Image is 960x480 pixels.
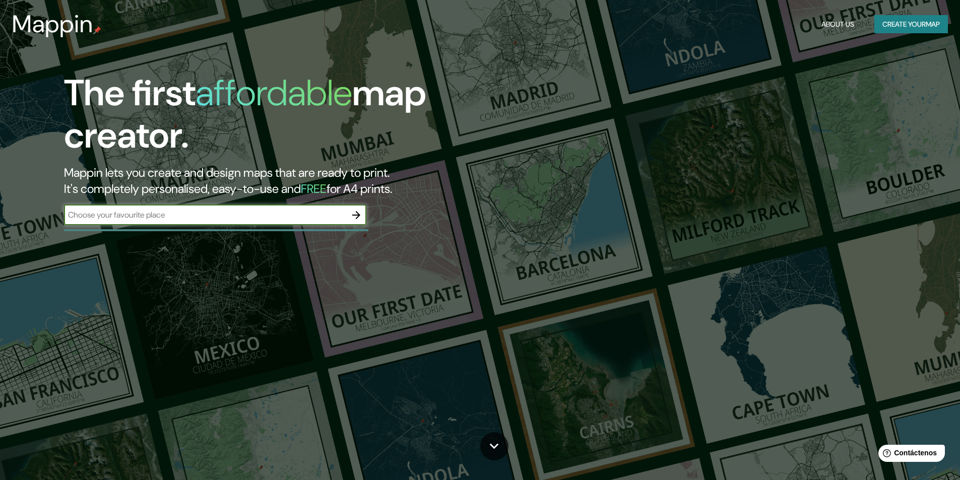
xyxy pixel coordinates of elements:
[301,181,327,196] h5: FREE
[64,165,544,197] h2: Mappin lets you create and design maps that are ready to print. It's completely personalised, eas...
[93,26,101,34] img: mappin-pin
[874,15,948,34] button: Create yourmap
[870,441,949,469] iframe: Lanzador de widgets de ayuda
[12,10,93,38] h3: Mappin
[64,209,346,221] input: Choose your favourite place
[817,15,858,34] button: About Us
[64,72,544,165] h1: The first map creator.
[196,70,352,116] h1: affordable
